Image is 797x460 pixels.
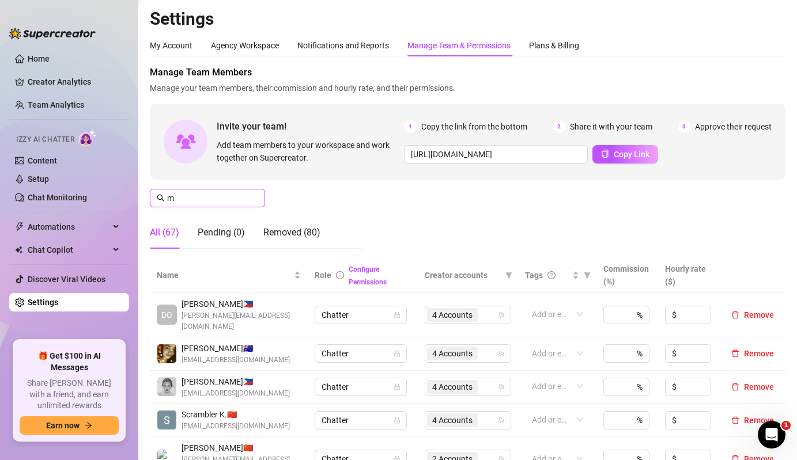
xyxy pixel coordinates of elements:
span: filter [503,267,515,284]
span: delete [731,416,739,424]
div: Manage Team & Permissions [407,39,511,52]
span: [EMAIL_ADDRESS][DOMAIN_NAME] [182,355,290,366]
img: logo-BBDzfeDw.svg [9,28,96,39]
a: Home [28,54,50,63]
a: Discover Viral Videos [28,275,105,284]
span: Chatter [322,412,400,429]
th: Commission (%) [596,258,658,293]
img: Chat Copilot [15,246,22,254]
span: question-circle [547,271,556,279]
span: 1 [781,421,791,430]
span: team [498,417,505,424]
span: Name [157,269,292,282]
button: Remove [727,413,779,427]
a: Content [28,156,57,165]
input: Search members [167,192,249,204]
span: lock [394,417,401,424]
span: [PERSON_NAME] 🇵🇭 [182,375,290,388]
span: delete [731,349,739,358]
span: Earn now [46,421,80,430]
img: AI Chatter [79,130,97,146]
span: team [498,350,505,357]
th: Name [150,258,308,293]
span: Approve their request [695,120,772,133]
span: 4 Accounts [427,308,478,322]
a: Creator Analytics [28,73,120,91]
span: filter [581,267,593,284]
span: filter [584,272,591,279]
span: Manage Team Members [150,66,785,79]
span: filter [505,272,512,279]
span: Chat Copilot [28,241,109,259]
span: Manage your team members, their commission and hourly rate, and their permissions. [150,82,785,94]
span: 4 Accounts [427,413,478,427]
a: Configure Permissions [349,265,387,286]
span: thunderbolt [15,222,24,231]
span: Remove [744,416,774,425]
a: Chat Monitoring [28,193,87,202]
span: 4 Accounts [427,347,478,360]
span: 4 Accounts [432,414,473,427]
span: Izzy AI Chatter [16,134,74,145]
span: 4 Accounts [432,381,473,393]
span: Chatter [322,306,400,324]
a: Team Analytics [28,100,84,109]
span: [PERSON_NAME] 🇵🇭 [182,298,301,310]
span: lock [394,311,401,318]
span: Automations [28,218,109,236]
div: Notifications and Reports [297,39,389,52]
span: arrow-right [84,421,92,429]
span: info-circle [336,271,344,279]
span: Share [PERSON_NAME] with a friend, and earn unlimited rewards [20,378,119,412]
span: Role [315,271,331,280]
span: delete [731,311,739,319]
span: Copy the link from the bottom [421,120,527,133]
a: Settings [28,298,58,307]
iframe: Intercom live chat [758,421,785,448]
button: Remove [727,308,779,322]
span: delete [731,383,739,391]
div: Plans & Billing [529,39,579,52]
span: [PERSON_NAME] 🇦🇺 [182,342,290,355]
span: 2 [553,120,565,133]
span: 1 [404,120,417,133]
span: Chatter [322,378,400,396]
button: Remove [727,380,779,394]
span: [PERSON_NAME] 🇨🇳 [182,442,301,454]
button: Copy Link [592,145,658,164]
span: [PERSON_NAME][EMAIL_ADDRESS][DOMAIN_NAME] [182,310,301,332]
span: search [157,194,165,202]
span: Chatter [322,345,400,362]
span: lock [394,383,401,390]
span: 4 Accounts [432,347,473,360]
span: 4 Accounts [432,309,473,321]
span: [EMAIL_ADDRESS][DOMAIN_NAME] [182,421,290,432]
span: Remove [744,310,774,320]
div: Pending (0) [198,226,245,239]
img: Scrambler Kawi [157,410,176,429]
button: Earn nowarrow-right [20,416,119,435]
span: copy [601,150,609,158]
span: Add team members to your workspace and work together on Supercreator. [217,139,399,164]
span: Invite your team! [217,119,404,134]
span: [EMAIL_ADDRESS][DOMAIN_NAME] [182,388,290,399]
span: team [498,311,505,318]
span: Remove [744,382,774,391]
th: Hourly rate ($) [658,258,720,293]
span: Copy Link [614,150,649,159]
span: Scrambler K. 🇨🇳 [182,408,290,421]
span: Creator accounts [425,269,501,282]
button: Remove [727,347,779,360]
div: Removed (80) [263,226,320,239]
span: lock [394,350,401,357]
div: Agency Workspace [211,39,279,52]
img: deia jane boiser [157,344,176,363]
div: All (67) [150,226,179,239]
span: 4 Accounts [427,380,478,394]
span: 3 [678,120,690,133]
span: Remove [744,349,774,358]
img: Audrey Elaine [157,377,176,396]
span: Tags [525,269,543,282]
div: My Account [150,39,192,52]
span: team [498,383,505,390]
